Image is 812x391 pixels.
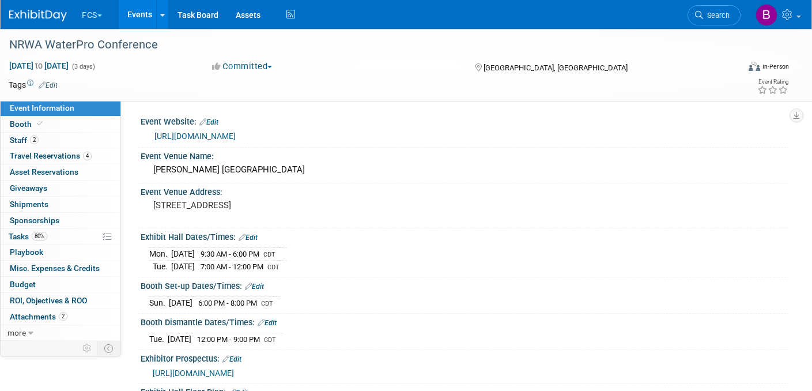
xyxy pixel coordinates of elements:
[1,213,120,228] a: Sponsorships
[141,277,789,292] div: Booth Set-up Dates/Times:
[37,121,43,127] i: Booth reservation complete
[168,333,191,345] td: [DATE]
[10,200,48,209] span: Shipments
[1,245,120,260] a: Playbook
[154,131,236,141] a: [URL][DOMAIN_NAME]
[171,248,195,261] td: [DATE]
[201,262,263,271] span: 7:00 AM - 12:00 PM
[201,250,259,258] span: 9:30 AM - 6:00 PM
[9,79,58,91] td: Tags
[5,35,723,55] div: NRWA WaterPro Conference
[197,335,260,344] span: 12:00 PM - 9:00 PM
[77,341,97,356] td: Personalize Event Tab Strip
[32,232,47,240] span: 80%
[149,261,171,273] td: Tue.
[9,232,47,241] span: Tasks
[33,61,44,70] span: to
[149,333,168,345] td: Tue.
[263,251,275,258] span: CDT
[1,261,120,276] a: Misc. Expenses & Credits
[484,63,628,72] span: [GEOGRAPHIC_DATA], [GEOGRAPHIC_DATA]
[749,62,760,71] img: Format-Inperson.png
[762,62,789,71] div: In-Person
[1,148,120,164] a: Travel Reservations4
[10,247,43,257] span: Playbook
[267,264,280,271] span: CDT
[1,181,120,196] a: Giveaways
[245,283,264,291] a: Edit
[141,148,789,162] div: Event Venue Name:
[10,151,92,160] span: Travel Reservations
[141,350,789,365] div: Exhibitor Prospectus:
[83,152,92,160] span: 4
[10,216,59,225] span: Sponsorships
[1,293,120,309] a: ROI, Objectives & ROO
[1,325,120,341] a: more
[59,312,67,321] span: 2
[149,248,171,261] td: Mon.
[1,309,120,325] a: Attachments2
[153,369,234,378] a: [URL][DOMAIN_NAME]
[703,11,730,20] span: Search
[141,183,789,198] div: Event Venue Address:
[10,103,74,112] span: Event Information
[673,60,789,77] div: Event Format
[97,341,121,356] td: Toggle Event Tabs
[757,79,788,85] div: Event Rating
[1,164,120,180] a: Asset Reservations
[198,299,257,307] span: 6:00 PM - 8:00 PM
[264,336,276,344] span: CDT
[10,119,45,129] span: Booth
[1,133,120,148] a: Staff2
[71,63,95,70] span: (3 days)
[10,183,47,193] span: Giveaways
[141,113,789,128] div: Event Website:
[1,229,120,245] a: Tasks80%
[10,264,100,273] span: Misc. Expenses & Credits
[7,328,26,337] span: more
[9,61,69,71] span: [DATE] [DATE]
[153,200,398,210] pre: [STREET_ADDRESS]
[10,136,39,145] span: Staff
[1,100,120,116] a: Event Information
[149,297,169,309] td: Sun.
[30,136,39,144] span: 2
[149,161,780,179] div: [PERSON_NAME] [GEOGRAPHIC_DATA]
[199,118,218,126] a: Edit
[169,297,192,309] td: [DATE]
[10,296,87,305] span: ROI, Objectives & ROO
[1,116,120,132] a: Booth
[10,280,36,289] span: Budget
[141,228,789,243] div: Exhibit Hall Dates/Times:
[688,5,741,25] a: Search
[756,4,777,26] img: Barb DeWyer
[239,234,258,242] a: Edit
[258,319,277,327] a: Edit
[10,167,78,176] span: Asset Reservations
[10,312,67,321] span: Attachments
[171,261,195,273] td: [DATE]
[39,81,58,89] a: Edit
[9,10,67,21] img: ExhibitDay
[261,300,273,307] span: CDT
[141,314,789,329] div: Booth Dismantle Dates/Times:
[208,61,277,73] button: Committed
[1,277,120,292] a: Budget
[1,197,120,212] a: Shipments
[222,355,241,363] a: Edit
